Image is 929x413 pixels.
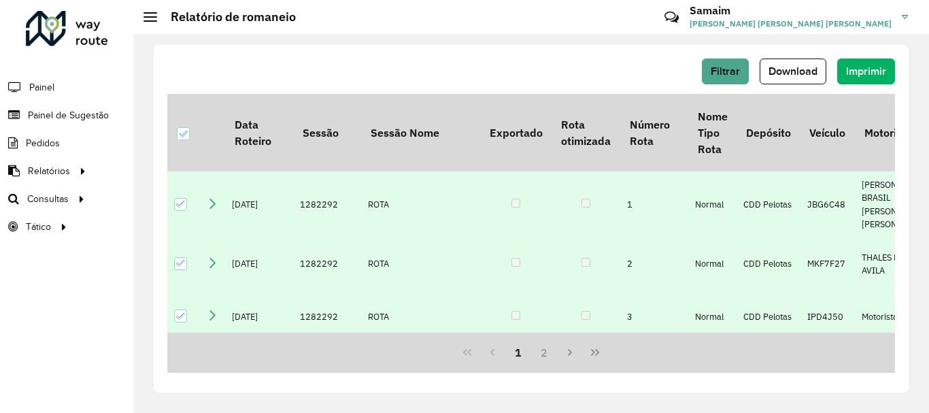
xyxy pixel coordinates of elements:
td: 1282292 [293,237,361,291]
th: Sessão Nome [361,94,480,171]
span: Consultas [27,192,69,206]
td: CDD Pelotas [737,171,800,237]
td: Normal [688,291,737,344]
td: [DATE] [225,291,293,344]
td: CDD Pelotas [737,291,800,344]
th: Exportado [480,94,552,171]
td: CDD Pelotas [737,237,800,291]
span: Painel [29,80,54,95]
th: Número Rota [620,94,688,171]
span: Filtrar [711,65,740,77]
button: Filtrar [702,59,749,84]
button: Download [760,59,826,84]
th: Sessão [293,94,361,171]
button: Next Page [557,340,583,365]
button: 2 [531,340,557,365]
td: [DATE] [225,171,293,237]
td: 1282292 [293,291,361,344]
span: Pedidos [26,136,60,150]
td: [DATE] [225,237,293,291]
td: MKF7F27 [800,237,855,291]
td: JBG6C48 [800,171,855,237]
td: IPD4J50 [800,291,855,344]
th: Depósito [737,94,800,171]
th: Rota otimizada [552,94,620,171]
td: 2 [620,237,688,291]
a: Contato Rápido [657,3,686,32]
h3: Samaim [690,4,892,17]
td: 1 [620,171,688,237]
button: Last Page [582,340,608,365]
span: Relatórios [28,164,70,178]
th: Data Roteiro [225,94,293,171]
td: 1282292 [293,171,361,237]
span: [PERSON_NAME] [PERSON_NAME] [PERSON_NAME] [690,18,892,30]
span: Download [768,65,817,77]
th: Veículo [800,94,855,171]
button: Imprimir [837,59,895,84]
button: 1 [505,340,531,365]
td: ROTA [361,171,480,237]
td: ROTA [361,237,480,291]
span: Tático [26,220,51,234]
td: 3 [620,291,688,344]
h2: Relatório de romaneio [157,10,296,24]
td: Normal [688,237,737,291]
span: Imprimir [846,65,886,77]
td: ROTA [361,291,480,344]
th: Nome Tipo Rota [688,94,737,171]
span: Painel de Sugestão [28,108,109,122]
td: Normal [688,171,737,237]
